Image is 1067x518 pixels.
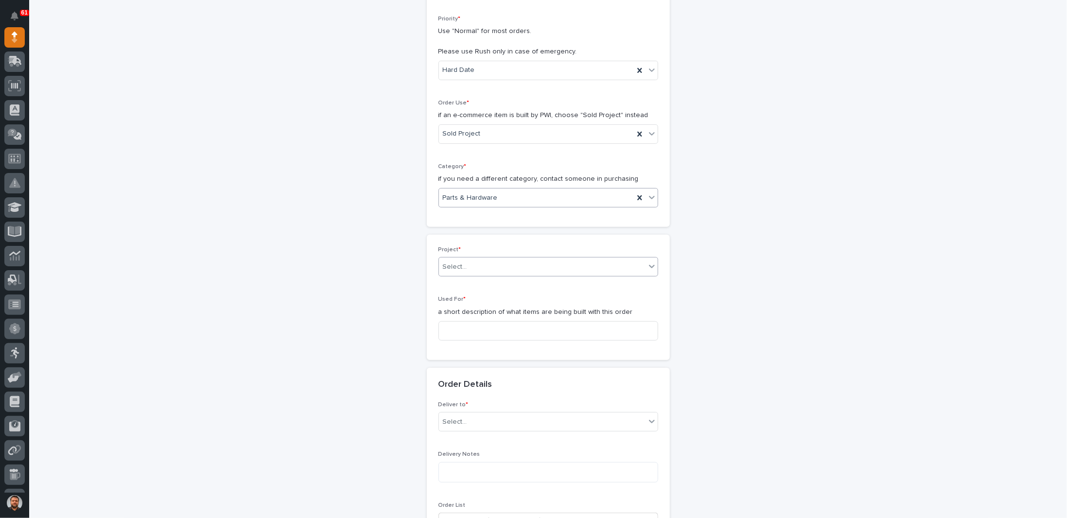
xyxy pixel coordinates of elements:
span: Sold Project [443,129,481,139]
span: Order List [438,502,466,508]
span: Deliver to [438,402,469,408]
h2: Order Details [438,380,492,390]
span: Delivery Notes [438,451,480,457]
span: Priority [438,16,461,22]
span: Order Use [438,100,470,106]
span: Hard Date [443,65,475,75]
div: Select... [443,262,467,272]
p: Use "Normal" for most orders. Please use Rush only in case of emergency. [438,26,658,56]
button: users-avatar [4,493,25,513]
p: 61 [21,9,28,16]
span: Category [438,164,467,170]
button: Notifications [4,6,25,26]
span: Parts & Hardware [443,193,498,203]
div: Select... [443,417,467,427]
span: Project [438,247,461,253]
p: if you need a different category, contact someone in purchasing [438,174,658,184]
p: a short description of what items are being built with this order [438,307,658,317]
p: if an e-commerce item is built by PWI, choose "Sold Project" instead [438,110,658,121]
div: Notifications61 [12,12,25,27]
span: Used For [438,296,466,302]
